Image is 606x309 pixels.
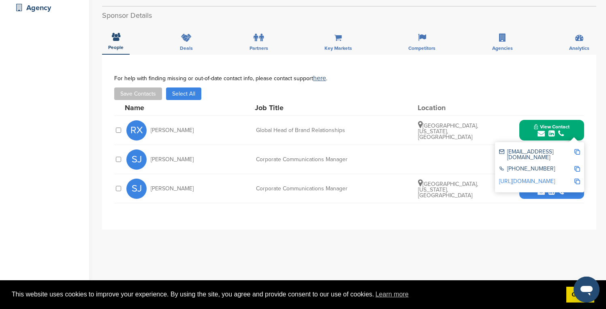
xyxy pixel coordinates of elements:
span: SJ [126,149,147,170]
div: Agency [12,0,81,15]
span: RX [126,120,147,141]
h2: Sponsor Details [102,10,596,21]
img: Copy [574,149,580,155]
span: [PERSON_NAME] [151,128,194,133]
div: For help with finding missing or out-of-date contact info, please contact support . [114,75,584,81]
img: Copy [574,166,580,172]
span: Agencies [492,46,513,51]
span: Partners [250,46,268,51]
span: [PERSON_NAME] [151,157,194,162]
img: Copy [574,179,580,184]
button: View Contact [524,118,579,143]
a: [URL][DOMAIN_NAME] [499,178,555,185]
a: here [313,74,326,82]
a: dismiss cookie message [566,287,594,303]
div: Corporate Communications Manager [256,186,378,192]
div: Corporate Communications Manager [256,157,378,162]
span: People [108,45,124,50]
span: [GEOGRAPHIC_DATA], [US_STATE], [GEOGRAPHIC_DATA] [418,122,478,141]
span: [PERSON_NAME] [151,186,194,192]
button: Select All [166,87,201,100]
button: Save Contacts [114,87,162,100]
span: [GEOGRAPHIC_DATA], [US_STATE], [GEOGRAPHIC_DATA] [418,181,478,199]
span: View Contact [534,124,570,130]
span: This website uses cookies to improve your experience. By using the site, you agree and provide co... [12,288,560,300]
div: Job Title [255,104,376,111]
span: Analytics [569,46,589,51]
div: Name [125,104,214,111]
div: [EMAIL_ADDRESS][DOMAIN_NAME] [499,149,574,160]
div: [PHONE_NUMBER] [499,166,574,173]
span: Competitors [408,46,435,51]
div: Global Head of Brand Relationships [256,128,378,133]
span: Key Markets [324,46,352,51]
span: SJ [126,179,147,199]
div: Location [418,104,478,111]
span: Deals [180,46,193,51]
iframe: Button to launch messaging window [574,277,600,303]
a: learn more about cookies [374,288,410,300]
